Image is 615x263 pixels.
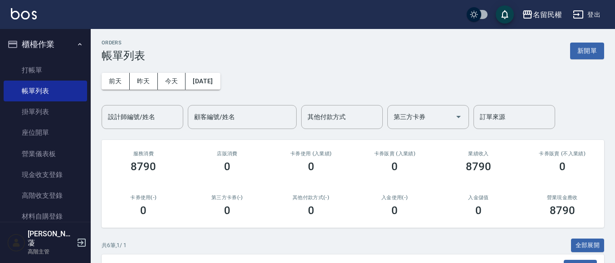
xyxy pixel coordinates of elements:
h2: 卡券使用(-) [112,195,175,201]
button: [DATE] [185,73,220,90]
img: Logo [11,8,37,19]
h3: 0 [308,204,314,217]
button: Open [451,110,466,124]
a: 高階收支登錄 [4,185,87,206]
h3: 服務消費 [112,151,175,157]
h3: 0 [391,204,398,217]
h2: 業績收入 [448,151,510,157]
h2: ORDERS [102,40,145,46]
a: 打帳單 [4,60,87,81]
button: save [496,5,514,24]
h3: 0 [224,160,230,173]
a: 座位開單 [4,122,87,143]
button: 櫃檯作業 [4,33,87,56]
h2: 其他付款方式(-) [280,195,342,201]
h2: 卡券販賣 (入業績) [364,151,426,157]
h5: [PERSON_NAME]蓤 [28,230,74,248]
h2: 入金儲值 [448,195,510,201]
h2: 第三方卡券(-) [196,195,259,201]
a: 材料自購登錄 [4,206,87,227]
a: 營業儀表板 [4,143,87,164]
h3: 8790 [466,160,491,173]
button: 名留民權 [518,5,566,24]
img: Person [7,234,25,252]
h3: 0 [224,204,230,217]
h3: 帳單列表 [102,49,145,62]
a: 現金收支登錄 [4,164,87,185]
h2: 卡券使用 (入業績) [280,151,342,157]
button: 新開單 [570,43,604,59]
h2: 營業現金應收 [531,195,593,201]
h3: 0 [559,160,566,173]
h3: 8790 [550,204,575,217]
div: 名留民權 [533,9,562,20]
button: 全部展開 [571,239,605,253]
h3: 0 [140,204,146,217]
button: 今天 [158,73,186,90]
a: 新開單 [570,46,604,55]
p: 高階主管 [28,248,74,256]
a: 掛單列表 [4,101,87,122]
button: 昨天 [130,73,158,90]
h3: 0 [308,160,314,173]
button: 前天 [102,73,130,90]
h3: 8790 [131,160,156,173]
h2: 入金使用(-) [364,195,426,201]
h2: 店販消費 [196,151,259,157]
a: 帳單列表 [4,81,87,101]
p: 共 6 筆, 1 / 1 [102,241,127,249]
h2: 卡券販賣 (不入業績) [531,151,593,157]
h3: 0 [475,204,482,217]
h3: 0 [391,160,398,173]
button: 登出 [569,6,604,23]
